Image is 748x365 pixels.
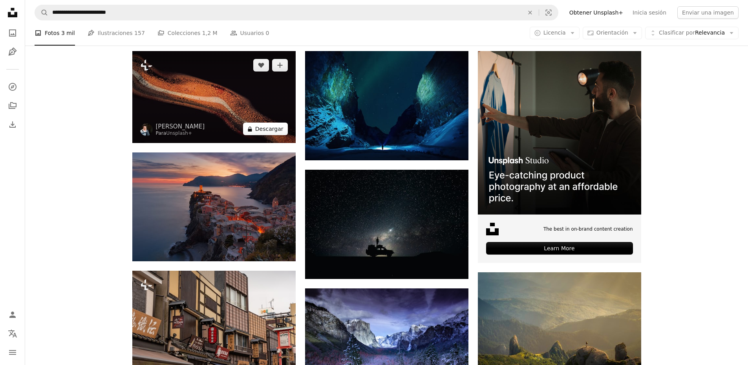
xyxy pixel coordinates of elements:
img: northern lights [305,51,468,160]
span: Orientación [596,29,628,36]
img: Un primer plano de una sustancia naranja sobre un fondo negro [132,51,296,143]
button: Descargar [243,123,288,135]
button: Buscar en Unsplash [35,5,48,20]
img: Vista aérea del pueblo en el acantilado de la montaña durante la puesta del sol naranja [132,152,296,261]
span: 0 [266,29,269,37]
a: Iniciar sesión / Registrarse [5,307,20,323]
button: Orientación [583,27,642,39]
span: 1,2 M [202,29,218,37]
a: northern lights [305,102,468,109]
a: Explorar [5,79,20,95]
span: The best in on-brand content creation [543,226,633,233]
a: Vista aérea del pueblo en el acantilado de la montaña durante la puesta del sol naranja [132,203,296,210]
button: Menú [5,345,20,360]
a: Historial de descargas [5,117,20,132]
button: Búsqueda visual [539,5,558,20]
button: Idioma [5,326,20,341]
span: 157 [134,29,145,37]
a: Silueta de coche todoterreno [305,221,468,228]
a: Foto de montañas y árboles [305,339,468,346]
button: Licencia [530,27,580,39]
span: Licencia [543,29,566,36]
a: Un primer plano de una sustancia naranja sobre un fondo negro [132,94,296,101]
button: Enviar una imagen [677,6,739,19]
div: Learn More [486,242,633,255]
button: Borrar [521,5,539,20]
span: Clasificar por [659,29,695,36]
a: Colecciones [5,98,20,114]
a: Ilustraciones [5,44,20,60]
img: Silueta de coche todoterreno [305,170,468,279]
img: Ve al perfil de Susan Wilkinson [140,123,153,136]
a: Usuarios 0 [230,20,269,46]
a: Una calle de la ciudad llena de muchos edificios altos [132,321,296,328]
button: Añade a la colección [272,59,288,72]
a: Fotos [5,25,20,41]
button: Me gusta [253,59,269,72]
a: Inicio — Unsplash [5,5,20,22]
img: file-1715714098234-25b8b4e9d8faimage [478,51,641,215]
a: [PERSON_NAME] [156,123,205,130]
form: Encuentra imágenes en todo el sitio [35,5,558,20]
a: Obtener Unsplash+ [565,6,628,19]
a: Fotografía de paisaje de montaña golpeada por los rayos del sol [478,323,641,330]
a: The best in on-brand content creationLearn More [478,51,641,263]
a: Colecciones 1,2 M [157,20,218,46]
a: Unsplash+ [166,130,192,136]
button: Clasificar porRelevancia [645,27,739,39]
img: file-1631678316303-ed18b8b5cb9cimage [486,223,499,235]
a: Ilustraciones 157 [88,20,145,46]
a: Inicia sesión [628,6,671,19]
span: Relevancia [659,29,725,37]
div: Para [156,130,205,137]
